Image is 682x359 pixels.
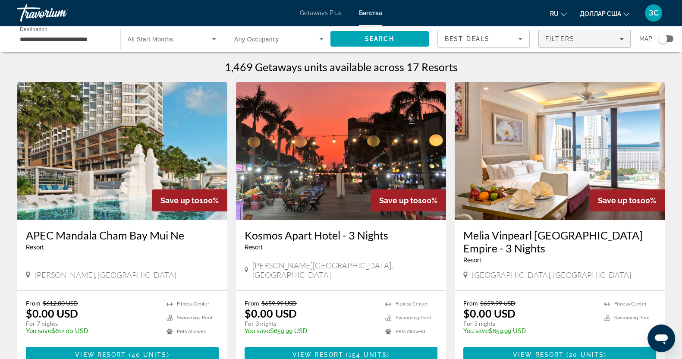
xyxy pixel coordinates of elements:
[472,270,631,280] span: [GEOGRAPHIC_DATA], [GEOGRAPHIC_DATA]
[580,10,621,17] font: доллар США
[455,82,665,220] img: Melia Vinpearl Nha Trang Empire - 3 Nights
[343,351,390,358] span: ( )
[177,329,207,334] span: Pets Allowed
[26,328,51,334] span: You save
[152,189,227,211] div: 100%
[545,35,575,42] span: Filters
[463,257,481,264] span: Resort
[75,351,126,358] span: View Resort
[365,35,394,42] span: Search
[292,351,343,358] span: View Resort
[598,196,637,205] span: Save up to
[245,328,270,334] span: You save
[234,36,279,43] span: Any Occupancy
[589,189,665,211] div: 100%
[35,270,176,280] span: [PERSON_NAME], [GEOGRAPHIC_DATA]
[20,26,47,32] span: Destination
[580,7,629,20] button: Изменить валюту
[252,261,437,280] span: [PERSON_NAME][GEOGRAPHIC_DATA], [GEOGRAPHIC_DATA]
[550,7,567,20] button: Изменить язык
[396,301,428,307] span: Fitness Center
[300,9,342,16] a: Getaways Plus
[245,244,263,251] span: Resort
[245,320,377,328] p: For 3 nights
[445,34,522,44] mat-select: Sort by
[614,315,650,321] span: Swimming Pool
[463,328,489,334] span: You save
[330,31,429,47] button: Search
[642,4,665,22] button: Меню пользователя
[445,35,490,42] span: Best Deals
[564,351,607,358] span: ( )
[26,299,41,307] span: From
[379,196,418,205] span: Save up to
[396,315,431,321] span: Swimming Pool
[614,301,647,307] span: Fitness Center
[126,351,169,358] span: ( )
[463,320,595,328] p: For 3 nights
[43,299,78,307] span: $612.00 USD
[17,82,227,220] img: APEC Mandala Cham Bay Mui Ne
[20,34,109,44] input: Select destination
[371,189,446,211] div: 100%
[160,196,199,205] span: Save up to
[177,315,212,321] span: Swimming Pool
[550,10,559,17] font: ru
[17,2,104,24] a: Травориум
[245,307,297,320] p: $0.00 USD
[647,324,675,352] iframe: Кнопка запуска окна обмена сообщениями
[26,328,158,334] p: $612.00 USD
[245,328,377,334] p: $659.99 USD
[396,329,425,334] span: Pets Allowed
[26,229,219,242] a: APEC Mandala Cham Bay Mui Ne
[261,299,297,307] span: $659.99 USD
[26,244,44,251] span: Resort
[463,229,656,255] a: Melia Vinpearl [GEOGRAPHIC_DATA] Empire - 3 Nights
[359,9,382,16] a: Бегства
[132,351,167,358] span: 40 units
[639,33,652,45] span: Map
[463,328,595,334] p: $659.99 USD
[649,8,659,17] font: ЗС
[569,351,604,358] span: 20 units
[26,307,78,320] p: $0.00 USD
[513,351,564,358] span: View Resort
[463,307,515,320] p: $0.00 USD
[245,229,437,242] a: Kosmos Apart Hotel - 3 Nights
[349,351,387,358] span: 154 units
[225,60,458,73] h1: 1,469 Getaways units available across 17 Resorts
[245,299,259,307] span: From
[463,299,478,307] span: From
[128,36,173,43] span: All Start Months
[538,30,631,48] button: Filters
[26,320,158,328] p: For 7 nights
[177,301,209,307] span: Fitness Center
[236,82,446,220] img: Kosmos Apart Hotel - 3 Nights
[480,299,515,307] span: $659.99 USD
